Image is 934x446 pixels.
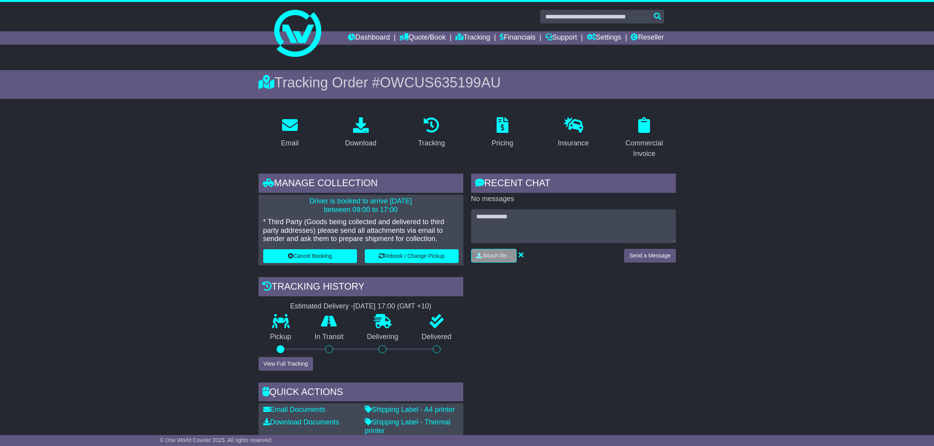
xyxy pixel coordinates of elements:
a: Dashboard [348,31,390,45]
a: Quote/Book [399,31,446,45]
p: In Transit [303,333,355,341]
a: Shipping Label - A4 printer [365,406,455,413]
div: Tracking [418,138,445,149]
div: Tracking history [259,277,463,298]
button: View Full Tracking [259,357,313,371]
p: * Third Party (Goods being collected and delivered to third party addresses) please send all atta... [263,218,459,243]
span: © One World Courier 2025. All rights reserved. [160,437,273,443]
a: Insurance [553,114,594,151]
span: OWCUS635199AU [380,74,501,91]
div: Quick Actions [259,383,463,404]
a: Reseller [631,31,664,45]
div: Tracking Order # [259,74,676,91]
a: Pricing [486,114,518,151]
div: RECENT CHAT [471,174,676,195]
div: Insurance [558,138,589,149]
p: Delivered [410,333,463,341]
a: Financials [500,31,535,45]
a: Tracking [455,31,490,45]
a: Email Documents [263,406,326,413]
div: [DATE] 17:00 (GMT +10) [353,302,431,311]
a: Shipping Label - Thermal printer [365,418,451,435]
button: Rebook / Change Pickup [365,249,459,263]
a: Tracking [413,114,450,151]
div: Estimated Delivery - [259,302,463,311]
a: Support [545,31,577,45]
p: Driver is booked to arrive [DATE] between 09:00 to 17:00 [263,197,459,214]
p: Pickup [259,333,303,341]
div: Pricing [492,138,513,149]
p: Delivering [355,333,410,341]
a: Settings [587,31,621,45]
p: No messages [471,195,676,203]
a: Download Documents [263,418,339,426]
button: Send a Message [624,249,675,263]
div: Download [345,138,376,149]
a: Download [340,114,381,151]
div: Email [281,138,299,149]
div: Manage collection [259,174,463,195]
button: Cancel Booking [263,249,357,263]
a: Email [276,114,304,151]
div: Commercial Invoice [618,138,671,159]
a: Commercial Invoice [613,114,676,162]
